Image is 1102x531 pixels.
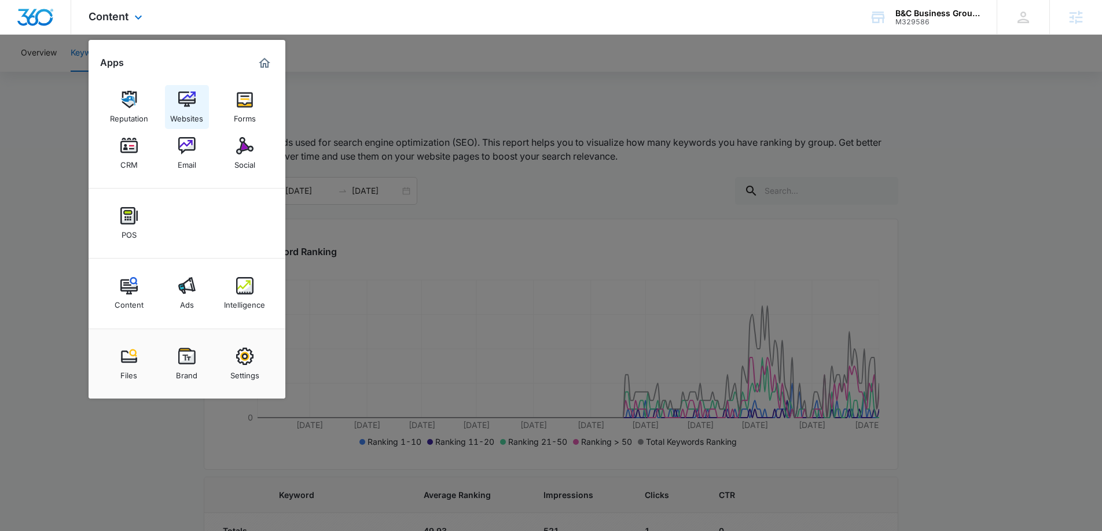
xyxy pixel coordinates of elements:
[110,108,148,123] div: Reputation
[178,154,196,169] div: Email
[170,108,203,123] div: Websites
[180,294,194,309] div: Ads
[120,365,137,380] div: Files
[107,271,151,315] a: Content
[895,18,980,26] div: account id
[234,108,256,123] div: Forms
[107,201,151,245] a: POS
[89,10,128,23] span: Content
[165,85,209,129] a: Websites
[122,224,137,239] div: POS
[120,154,138,169] div: CRM
[223,271,267,315] a: Intelligence
[165,131,209,175] a: Email
[895,9,980,18] div: account name
[115,294,144,309] div: Content
[165,271,209,315] a: Ads
[223,131,267,175] a: Social
[234,154,255,169] div: Social
[176,365,197,380] div: Brand
[107,131,151,175] a: CRM
[100,57,124,68] h2: Apps
[255,54,274,72] a: Marketing 360® Dashboard
[165,342,209,386] a: Brand
[107,85,151,129] a: Reputation
[230,365,259,380] div: Settings
[224,294,265,309] div: Intelligence
[223,85,267,129] a: Forms
[107,342,151,386] a: Files
[223,342,267,386] a: Settings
